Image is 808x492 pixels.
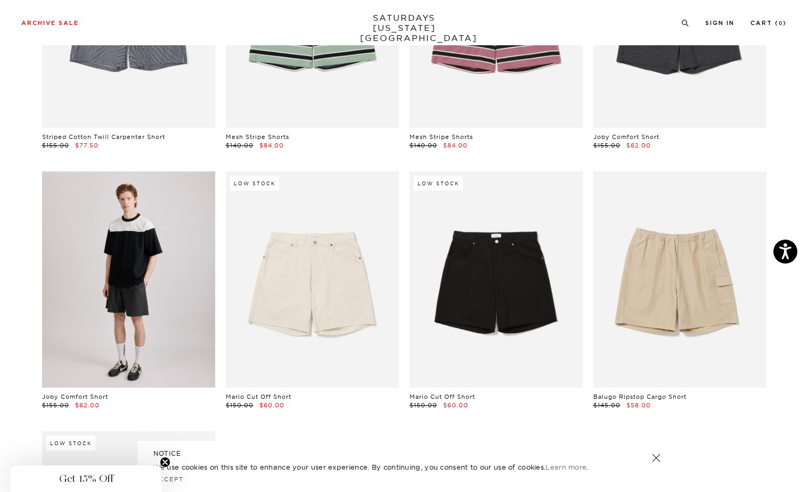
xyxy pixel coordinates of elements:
a: Joby Comfort Short [42,393,108,400]
div: Low Stock [230,176,279,191]
div: Low Stock [46,436,95,450]
a: Learn more [545,463,586,471]
span: $140.00 [226,142,254,149]
span: $150.00 [226,401,254,409]
a: Sign In [705,20,734,26]
a: Mesh Stripe Shorts [226,133,289,141]
a: Balugo Ripstop Cargo Short [593,393,687,400]
span: $58.00 [626,401,651,409]
span: $150.00 [410,401,437,409]
small: 0 [779,21,783,26]
span: $60.00 [443,401,468,409]
div: Get 15% OffClose teaser [11,465,162,492]
a: Mesh Stripe Shorts [410,133,473,141]
span: $77.50 [75,142,99,149]
span: $84.00 [443,142,468,149]
h5: NOTICE [153,449,655,458]
a: Mario Cut Off Short [226,393,291,400]
a: Accept [153,475,184,483]
a: Archive Sale [21,20,79,26]
span: $140.00 [410,142,437,149]
p: We use cookies on this site to enhance your user experience. By continuing, you consent to our us... [153,462,617,472]
a: Joby Comfort Short [593,133,659,141]
span: Get 15% Off [59,472,113,485]
a: Mario Cut Off Short [410,393,475,400]
span: $145.00 [593,401,621,409]
a: SATURDAYS[US_STATE][GEOGRAPHIC_DATA] [360,13,448,43]
span: $84.00 [259,142,284,149]
span: $62.00 [626,142,651,149]
button: Close teaser [160,457,170,468]
span: $155.00 [42,401,69,409]
a: Cart (0) [750,20,787,26]
a: Striped Cotton Twill Carpenter Short [42,133,165,141]
span: $155.00 [593,142,621,149]
span: $62.00 [75,401,100,409]
div: Low Stock [414,176,463,191]
span: $60.00 [259,401,284,409]
span: $155.00 [42,142,69,149]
